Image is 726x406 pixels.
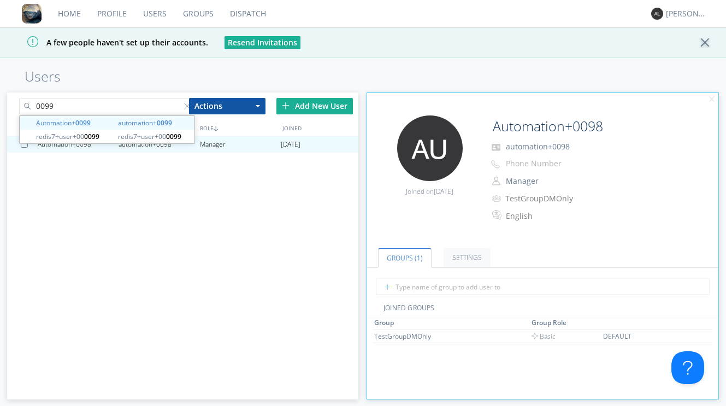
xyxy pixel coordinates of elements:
[189,98,265,114] button: Actions
[376,279,710,295] input: Type name of group to add user to
[281,136,300,153] span: [DATE]
[505,193,597,204] div: TestGroupDMOnly
[84,132,99,141] strong: 0099
[75,118,91,127] strong: 0099
[225,36,300,49] button: Resend Invitations
[19,98,194,114] input: Search users
[282,102,290,109] img: plus.svg
[708,96,716,103] img: cancel.svg
[22,4,42,24] img: 8ff700cf5bab4eb8a436322861af2272
[367,303,718,316] div: JOINED GROUPS
[118,118,192,128] span: automation+
[373,316,530,329] th: Toggle SortBy
[157,118,172,127] strong: 0099
[36,118,110,128] span: Automation+
[38,136,119,153] div: Automation+0098
[378,248,432,268] a: Groups (1)
[491,160,500,169] img: phone-outline.svg
[434,187,453,196] span: [DATE]
[651,8,663,20] img: 373638.png
[200,136,281,153] div: Manager
[280,120,362,136] div: JOINED
[601,316,684,329] th: Toggle SortBy
[406,187,453,196] span: Joined on
[492,177,500,185] img: person-outline.svg
[603,332,683,341] div: DEFAULT
[506,211,597,222] div: English
[374,332,456,341] div: TestGroupDMOnly
[532,332,556,341] span: Basic
[671,351,704,384] iframe: Toggle Customer Support
[444,248,491,267] a: Settings
[530,316,601,329] th: Toggle SortBy
[36,131,110,142] span: redis7+user+00
[492,208,503,222] img: In groups with Translation enabled, this user's messages will be automatically translated to and ...
[7,136,358,153] a: Automation+0098automation+0098Manager[DATE]
[492,191,503,206] img: icon-alert-users-thin-outline.svg
[488,115,665,137] input: Name
[506,141,570,152] span: automation+0098
[397,115,463,181] img: 373638.png
[8,37,208,48] span: A few people haven't set up their accounts.
[166,132,181,141] strong: 0099
[197,120,280,136] div: ROLE
[666,8,707,19] div: [PERSON_NAME]
[118,131,192,142] span: redis7+user+00
[502,173,611,189] button: Manager
[276,98,353,114] div: Add New User
[119,136,199,153] div: automation+0098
